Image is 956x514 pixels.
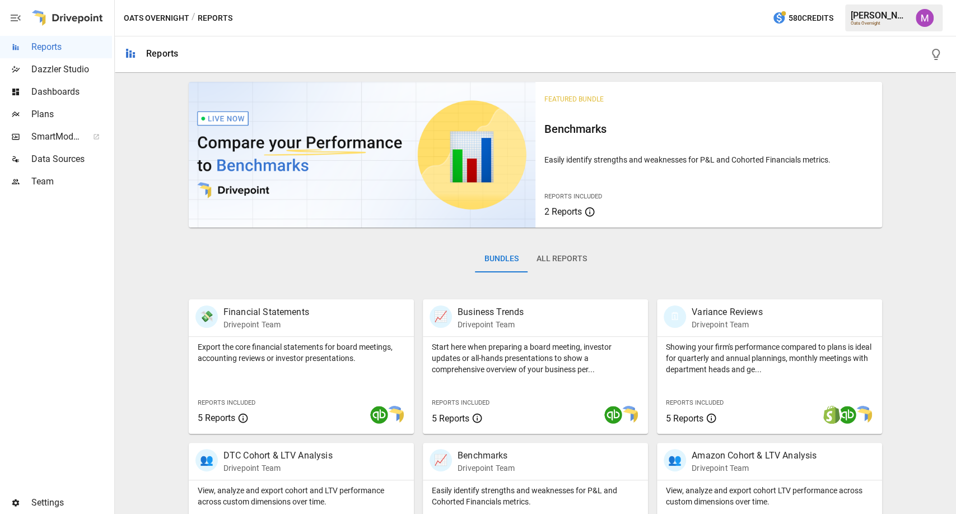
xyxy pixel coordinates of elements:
p: Variance Reviews [692,305,762,319]
span: Team [31,175,112,188]
p: Benchmarks [458,449,515,462]
div: 💸 [195,305,218,328]
span: Dazzler Studio [31,63,112,76]
p: Business Trends [458,305,524,319]
img: shopify [823,406,841,424]
div: 🗓 [664,305,686,328]
p: Export the core financial statements for board meetings, accounting reviews or investor presentat... [198,341,405,364]
span: 5 Reports [432,413,469,424]
p: Easily identify strengths and weaknesses for P&L and Cohorted Financials metrics. [432,485,639,507]
div: Oats Overnight [851,21,909,26]
div: 👥 [195,449,218,471]
span: Dashboards [31,85,112,99]
p: Drivepoint Team [223,319,309,330]
p: View, analyze and export cohort and LTV performance across custom dimensions over time. [198,485,405,507]
button: Umer Muhammed [909,2,940,34]
span: Reports Included [432,399,489,406]
img: smart model [386,406,404,424]
button: Bundles [475,246,527,272]
span: Reports Included [198,399,255,406]
p: Easily identify strengths and weaknesses for P&L and Cohorted Financials metrics. [544,154,873,165]
img: quickbooks [604,406,622,424]
img: quickbooks [838,406,856,424]
div: Reports [146,48,178,59]
span: 5 Reports [666,413,703,424]
p: Drivepoint Team [458,462,515,474]
p: Financial Statements [223,305,309,319]
img: smart model [854,406,872,424]
div: 📈 [430,305,452,328]
button: 580Credits [768,8,838,29]
span: Reports Included [544,193,602,200]
p: Amazon Cohort & LTV Analysis [692,449,817,462]
p: DTC Cohort & LTV Analysis [223,449,333,462]
h6: Benchmarks [544,120,873,138]
img: Umer Muhammed [916,9,934,27]
img: smart model [620,406,638,424]
button: All Reports [527,246,595,272]
span: Featured Bundle [544,95,604,103]
p: Showing your firm's performance compared to plans is ideal for quarterly and annual plannings, mo... [666,341,873,375]
span: Plans [31,108,112,121]
p: Start here when preparing a board meeting, investor updates or all-hands presentations to show a ... [432,341,639,375]
span: Reports Included [666,399,724,406]
span: ™ [80,128,88,142]
button: Oats Overnight [124,11,189,25]
span: 580 Credits [789,11,833,25]
img: quickbooks [370,406,388,424]
div: 👥 [664,449,686,471]
span: 2 Reports [544,206,582,217]
p: Drivepoint Team [223,462,333,474]
p: Drivepoint Team [692,319,762,330]
span: Data Sources [31,152,112,166]
span: Reports [31,40,112,54]
p: View, analyze and export cohort LTV performance across custom dimensions over time. [666,485,873,507]
p: Drivepoint Team [458,319,524,330]
div: [PERSON_NAME] [851,10,909,21]
span: SmartModel [31,130,81,143]
span: 5 Reports [198,413,235,423]
img: video thumbnail [189,82,535,228]
div: 📈 [430,449,452,471]
p: Drivepoint Team [692,462,817,474]
span: Settings [31,496,112,510]
div: / [192,11,195,25]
